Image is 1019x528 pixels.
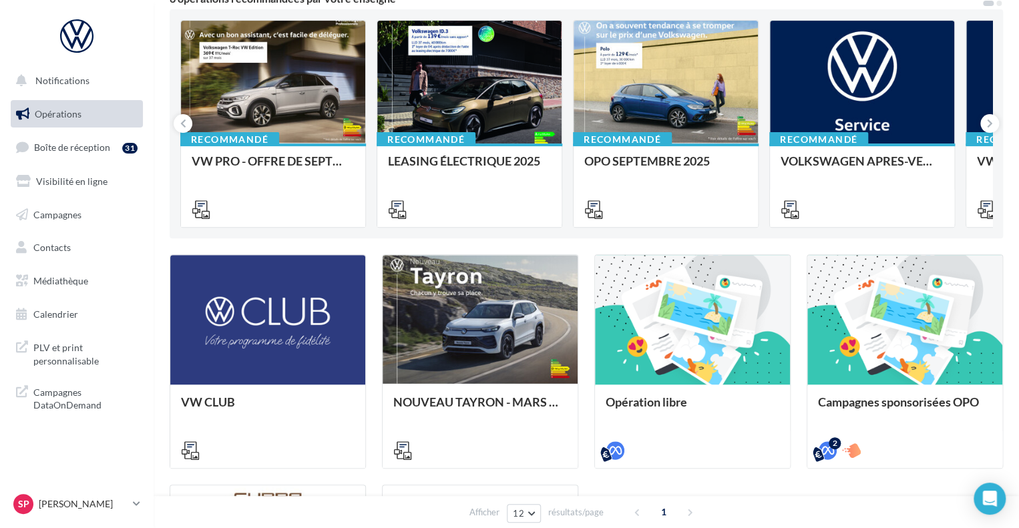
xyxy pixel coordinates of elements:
span: Notifications [35,75,89,86]
div: Open Intercom Messenger [974,483,1006,515]
span: Visibilité en ligne [36,176,108,187]
a: Sp [PERSON_NAME] [11,491,143,517]
a: Visibilité en ligne [8,168,146,196]
a: Contacts [8,234,146,262]
a: PLV et print personnalisable [8,333,146,372]
button: 12 [507,504,541,523]
div: Recommandé [573,132,672,147]
span: Médiathèque [33,275,88,286]
div: LEASING ÉLECTRIQUE 2025 [388,154,551,181]
div: 2 [829,437,841,449]
span: Opérations [35,108,81,119]
div: Recommandé [769,132,868,147]
span: résultats/page [548,506,604,519]
p: [PERSON_NAME] [39,497,128,511]
div: 31 [122,143,138,154]
div: Recommandé [180,132,279,147]
span: Contacts [33,242,71,253]
div: VW PRO - OFFRE DE SEPTEMBRE 25 [192,154,355,181]
div: OPO SEPTEMBRE 2025 [584,154,747,181]
div: VOLKSWAGEN APRES-VENTE [781,154,944,181]
a: Opérations [8,100,146,128]
span: Campagnes [33,208,81,220]
a: Calendrier [8,300,146,328]
button: Notifications [8,67,140,95]
a: Campagnes [8,201,146,229]
a: Médiathèque [8,267,146,295]
span: Campagnes DataOnDemand [33,383,138,412]
span: 1 [653,501,674,523]
span: Calendrier [33,308,78,320]
a: Boîte de réception31 [8,133,146,162]
span: PLV et print personnalisable [33,338,138,367]
div: Opération libre [606,395,779,422]
div: VW CLUB [181,395,355,422]
span: Sp [18,497,29,511]
a: Campagnes DataOnDemand [8,378,146,417]
span: Boîte de réception [34,142,110,153]
span: Afficher [469,506,499,519]
div: Campagnes sponsorisées OPO [818,395,992,422]
div: NOUVEAU TAYRON - MARS 2025 [393,395,567,422]
span: 12 [513,508,524,519]
div: Recommandé [377,132,475,147]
